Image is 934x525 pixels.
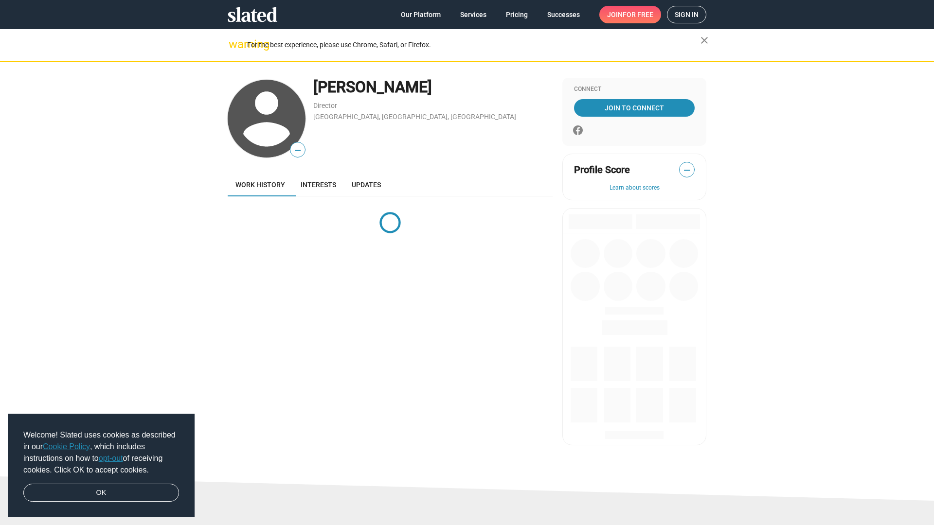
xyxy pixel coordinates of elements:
span: Sign in [675,6,699,23]
a: Successes [539,6,588,23]
mat-icon: close [699,35,710,46]
span: Pricing [506,6,528,23]
div: cookieconsent [8,414,195,518]
a: Work history [228,173,293,196]
a: dismiss cookie message [23,484,179,502]
a: Cookie Policy [43,442,90,451]
span: Welcome! Slated uses cookies as described in our , which includes instructions on how to of recei... [23,429,179,476]
a: Joinfor free [599,6,661,23]
span: Our Platform [401,6,441,23]
span: Work history [235,181,285,189]
span: — [680,164,694,176]
a: Sign in [667,6,706,23]
span: Profile Score [574,163,630,176]
span: for free [623,6,653,23]
span: Join [607,6,653,23]
div: Connect [574,86,695,93]
span: Join To Connect [576,99,693,117]
mat-icon: warning [229,38,240,50]
span: Services [460,6,486,23]
span: Interests [301,181,336,189]
span: Successes [547,6,580,23]
a: Services [452,6,494,23]
button: Learn about scores [574,184,695,192]
a: Interests [293,173,344,196]
span: Updates [352,181,381,189]
a: Updates [344,173,389,196]
div: For the best experience, please use Chrome, Safari, or Firefox. [247,38,700,52]
a: Pricing [498,6,536,23]
a: Director [313,102,337,109]
a: Our Platform [393,6,449,23]
a: Join To Connect [574,99,695,117]
a: [GEOGRAPHIC_DATA], [GEOGRAPHIC_DATA], [GEOGRAPHIC_DATA] [313,113,516,121]
a: opt-out [99,454,123,462]
div: [PERSON_NAME] [313,77,553,98]
span: — [290,144,305,157]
